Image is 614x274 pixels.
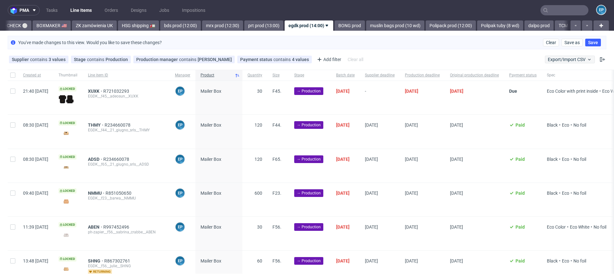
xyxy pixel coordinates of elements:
[589,224,594,230] span: •
[336,122,350,128] span: [DATE]
[405,258,418,263] span: [DATE]
[178,5,209,15] a: Impositions
[450,258,463,263] span: [DATE]
[8,5,40,15] button: pma
[524,20,554,31] a: dalpo prod
[257,89,262,94] span: 30
[88,122,105,128] a: THMY
[573,191,586,196] span: No foil
[569,157,573,162] span: •
[547,157,558,162] span: Black
[33,20,71,31] a: BOXMAKER 🇺🇸
[405,89,418,94] span: [DATE]
[450,191,463,196] span: [DATE]
[255,157,262,162] span: 120
[272,73,284,78] span: Size
[509,73,537,78] span: Payment status
[548,57,592,62] span: Export/Import CSV
[365,122,378,128] span: [DATE]
[573,122,586,128] span: No foil
[598,89,602,94] span: •
[336,157,350,162] span: [DATE]
[365,224,378,230] span: [DATE]
[244,20,283,31] a: prt prod (13:00)
[59,256,76,262] span: Locked
[201,191,221,196] span: Mailer Box
[569,258,573,263] span: •
[104,258,131,263] a: R867302761
[127,5,150,15] a: Designs
[516,258,525,263] span: Paid
[547,89,598,94] span: Eco Color with print inside
[405,73,440,78] span: Production deadline
[160,20,201,31] a: bds prod (12:00)
[59,163,74,171] img: version_two_editor_design
[176,189,185,198] figcaption: EP
[450,224,463,230] span: [DATE]
[87,57,106,62] span: contains
[546,40,556,45] span: Clear
[59,154,76,160] span: Locked
[136,57,179,62] span: Production manager
[201,89,221,94] span: Mailer Box
[176,87,185,96] figcaption: EP
[106,57,128,62] div: Production
[176,121,185,129] figcaption: EP
[42,5,61,15] a: Tasks
[240,57,273,62] span: Payment status
[23,157,48,162] span: 08:30 [DATE]
[59,222,76,227] span: Locked
[106,191,133,196] a: R851050650
[103,89,130,94] a: R721032293
[405,224,418,230] span: [DATE]
[570,224,589,230] span: Eco White
[573,157,586,162] span: No foil
[105,122,132,128] a: R234660078
[509,89,517,94] span: Due
[201,258,221,263] span: Mailer Box
[103,224,130,230] a: R997452496
[101,5,122,15] a: Orders
[72,20,117,31] a: ZK zamówienia UK
[314,54,342,65] div: Add filter
[59,265,74,273] img: version_two_editor_design
[23,73,48,78] span: Created at
[176,256,185,265] figcaption: EP
[59,197,74,206] img: version_two_editor_design
[179,57,198,62] span: contains
[59,231,74,239] img: version_two_editor_design
[272,191,281,196] span: F23.
[547,258,558,263] span: Black
[426,20,476,31] a: Polipack prod (12:00)
[562,191,569,196] span: Eco
[569,122,573,128] span: •
[88,89,103,94] a: XUXK
[272,122,281,128] span: F44.
[516,191,525,196] span: Paid
[23,122,48,128] span: 08:30 [DATE]
[88,162,165,167] div: EGDK__f65__21_giugno_srls__ADSD
[272,224,281,230] span: F56.
[273,57,292,62] span: contains
[248,73,262,78] span: Quantity
[30,57,49,62] span: contains
[585,39,601,46] button: Save
[564,40,580,45] span: Save as
[23,191,48,196] span: 09:40 [DATE]
[67,5,96,15] a: Line Items
[365,258,378,263] span: [DATE]
[88,128,165,133] div: EGDK__f44__21_giugno_srls__THMY
[255,122,262,128] span: 120
[201,122,221,128] span: Mailer Box
[88,157,103,162] span: ADSD
[88,191,106,196] span: NMMU
[88,196,165,201] div: EGDK__f23__barwa__NMMU
[59,73,78,78] span: Thumbnail
[88,224,103,230] a: ABEN
[365,191,378,196] span: [DATE]
[59,121,76,126] span: Locked
[405,157,418,162] span: [DATE]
